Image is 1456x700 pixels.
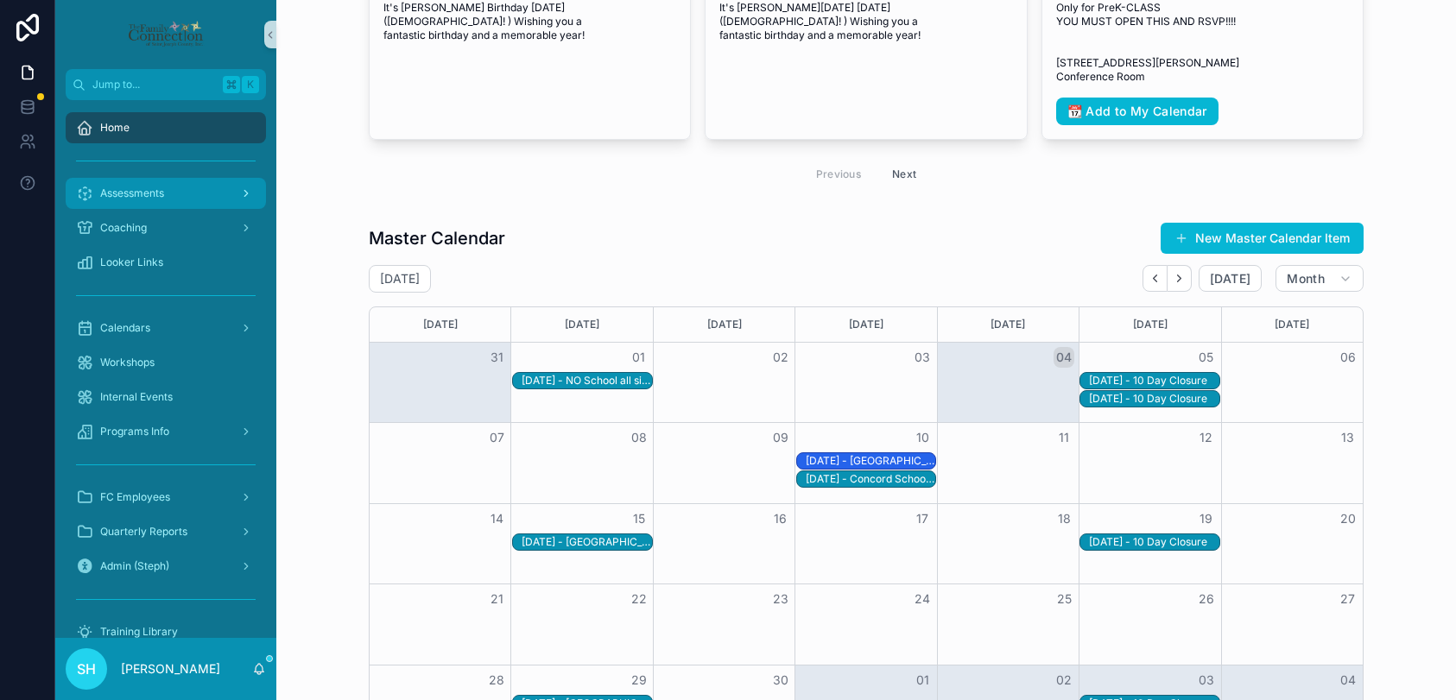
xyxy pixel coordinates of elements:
button: 24 [912,589,933,609]
button: Back [1143,265,1168,292]
span: Training Library [100,625,178,639]
a: Calendars [66,312,266,344]
button: 13 [1338,427,1358,448]
a: Looker Links [66,247,266,278]
a: Quarterly Reports [66,516,266,547]
button: 06 [1338,347,1358,368]
span: SH [77,659,96,679]
h2: [DATE] [380,270,420,287]
img: App logo [127,21,204,48]
div: [DATE] - [GEOGRAPHIC_DATA] and [GEOGRAPHIC_DATA] have a Late Start [806,454,935,468]
button: 17 [912,508,933,529]
div: 9/10/2025 - Concord Schools 1/2 Day [806,471,935,487]
span: FC Employees [100,490,170,504]
button: 02 [1054,670,1074,691]
button: 25 [1054,589,1074,609]
span: Internal Events [100,390,173,404]
button: [DATE] [1199,265,1262,293]
div: [DATE] [372,307,508,342]
button: 26 [1196,589,1217,609]
div: [DATE] - 10 Day Closure [1089,535,1219,549]
div: [DATE] - 10 Day Closure [1089,392,1219,406]
h1: Master Calendar [369,226,505,250]
button: 05 [1196,347,1217,368]
div: 9/5/2025 - 10 Day Closure [1089,373,1219,388]
button: 04 [1338,670,1358,691]
button: Next [1168,265,1192,292]
button: 20 [1338,508,1358,529]
span: It's [PERSON_NAME][DATE] [DATE] ([DEMOGRAPHIC_DATA]! ) Wishing you a fantastic birthday and a mem... [719,1,1012,42]
button: 03 [1196,670,1217,691]
button: 09 [770,427,791,448]
span: Assessments [100,186,164,200]
div: scrollable content [55,100,276,638]
a: Home [66,112,266,143]
span: Programs Info [100,425,169,438]
a: Programs Info [66,416,266,447]
div: [DATE] [656,307,792,342]
span: Admin (Steph) [100,559,169,573]
div: [DATE] [514,307,649,342]
span: Quarterly Reports [100,525,187,539]
a: Workshops [66,347,266,378]
button: 10 [912,427,933,448]
div: [DATE] - Concord Schools 1/2 Day [806,472,935,486]
button: 16 [770,508,791,529]
button: 11 [1054,427,1074,448]
span: It's [PERSON_NAME] Birthday [DATE] ([DEMOGRAPHIC_DATA]! ) Wishing you a fantastic birthday and a ... [383,1,676,42]
div: 9/1/2025 - NO School all sites [522,373,651,388]
button: New Master Calendar Item [1161,223,1364,254]
span: Home [100,121,130,135]
button: 03 [912,347,933,368]
button: Jump to...K [66,69,266,100]
span: Looker Links [100,255,163,269]
button: 23 [770,589,791,609]
button: 08 [629,427,649,448]
div: [DATE] - [GEOGRAPHIC_DATA] E-Learn Day [522,535,651,549]
a: Training Library [66,616,266,647]
span: Coaching [100,221,147,235]
button: 19 [1196,508,1217,529]
div: [DATE] - NO School all sites [522,374,651,388]
span: Workshops [100,356,155,369]
div: [DATE] - 10 Day Closure [1089,374,1219,388]
button: 18 [1054,508,1074,529]
button: 28 [486,670,507,691]
span: [DATE] [1210,271,1250,287]
div: [DATE] [1225,307,1360,342]
div: 9/15/2025 - Elkhart E-Learn Day [522,534,651,550]
div: [DATE] [798,307,934,342]
a: Admin (Steph) [66,551,266,582]
a: FC Employees [66,482,266,513]
button: 14 [486,508,507,529]
button: 07 [486,427,507,448]
span: Only for PreK-CLASS YOU MUST OPEN THIS AND RSVP!!!! [STREET_ADDRESS][PERSON_NAME] Conference Room [1056,1,1349,84]
button: 01 [912,670,933,691]
div: [DATE] [940,307,1076,342]
span: K [244,78,257,91]
div: 9/10/2025 - MIddlebury and Laville have a Late Start [806,453,935,469]
button: Next [880,161,928,187]
button: Month [1276,265,1364,293]
span: Calendars [100,321,150,335]
button: 02 [770,347,791,368]
div: 9/5/2025 - 10 Day Closure [1089,391,1219,407]
a: Internal Events [66,382,266,413]
button: 15 [629,508,649,529]
button: 31 [486,347,507,368]
a: Assessments [66,178,266,209]
span: Month [1287,271,1325,287]
button: 12 [1196,427,1217,448]
div: 9/19/2025 - 10 Day Closure [1089,534,1219,550]
p: [PERSON_NAME] [121,660,220,678]
button: 27 [1338,589,1358,609]
button: 21 [486,589,507,609]
a: Coaching [66,212,266,243]
button: 04 [1054,347,1074,368]
span: Jump to... [92,78,216,91]
button: 30 [770,670,791,691]
button: 22 [629,589,649,609]
a: 📆 Add to My Calendar [1056,98,1219,125]
button: 29 [629,670,649,691]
